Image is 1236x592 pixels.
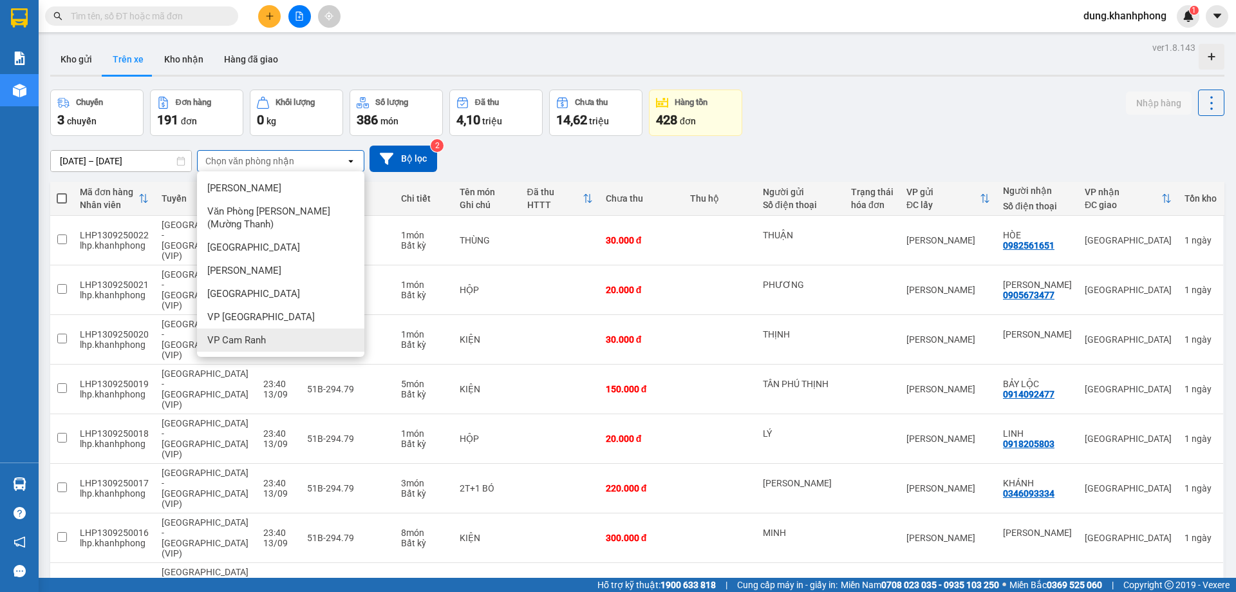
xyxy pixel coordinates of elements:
div: PHƯƠNG [763,280,838,290]
div: Mã đơn hàng [80,187,138,197]
div: VP gửi [906,187,980,197]
div: 1 [1184,384,1217,394]
button: Đơn hàng191đơn [150,90,243,136]
div: TI [763,577,838,587]
button: Đã thu4,10 triệu [449,90,543,136]
span: dung.khanhphong [1073,8,1177,24]
th: Toggle SortBy [521,182,599,216]
img: logo-vxr [11,8,28,28]
div: 23:40 [263,528,294,538]
div: 1 món [401,280,447,290]
div: 2T+1 BÓ [460,483,514,493]
div: THỊNH [763,329,838,339]
div: [GEOGRAPHIC_DATA] [1085,334,1172,345]
div: Bất kỳ [401,339,447,350]
div: 13/09 [263,538,294,548]
th: Toggle SortBy [900,182,997,216]
div: Bất kỳ [401,290,447,300]
div: LÝ [763,428,838,439]
span: 428 [656,112,677,128]
div: Tên món [460,187,514,197]
div: [GEOGRAPHIC_DATA] [1085,285,1172,295]
div: HÒE [1003,230,1072,240]
button: Số lượng386món [350,90,443,136]
input: Select a date range. [51,151,191,171]
span: ngày [1192,285,1212,295]
strong: 1900 633 818 [660,580,716,590]
span: triệu [482,116,502,126]
div: ver 1.8.143 [1152,41,1195,55]
div: 13/09 [263,439,294,449]
div: 3 món [401,478,447,488]
span: plus [265,12,274,21]
div: Ghi chú [460,200,514,210]
div: Số điện thoại [1003,201,1072,211]
div: 0346093334 [1003,488,1054,499]
div: 1 [1184,434,1217,444]
div: 51B-294.79 [307,384,388,394]
span: Miền Bắc [1009,578,1102,592]
div: Bất kỳ [401,439,447,449]
div: 13/09 [263,488,294,499]
div: 1 món [401,329,447,339]
span: file-add [295,12,304,21]
button: aim [318,5,341,28]
span: notification [14,536,26,548]
ul: Menu [197,171,364,357]
div: [GEOGRAPHIC_DATA] [1085,533,1172,543]
span: [GEOGRAPHIC_DATA] - [GEOGRAPHIC_DATA] (VIP) [162,368,248,410]
div: 300.000 đ [606,533,677,543]
span: [PERSON_NAME] [207,264,281,277]
span: ngày [1192,384,1212,394]
div: LHP1309250015 [80,577,149,587]
th: Toggle SortBy [73,182,155,216]
span: | [726,578,727,592]
span: kg [267,116,276,126]
div: THUẬN [763,230,838,240]
div: Số điện thoại [763,200,838,210]
div: 20.000 đ [606,434,677,444]
div: 30.000 đ [606,334,677,345]
div: LHP1309250018 [80,428,149,439]
div: Bất kỳ [401,240,447,251]
span: ngày [1192,533,1212,543]
div: 1 [1184,533,1217,543]
strong: 0369 525 060 [1047,580,1102,590]
span: [GEOGRAPHIC_DATA] [207,287,300,300]
span: ngày [1192,483,1212,493]
div: KHÁNH [1003,478,1072,488]
button: Hàng đã giao [214,44,288,75]
div: LHP1309250016 [80,528,149,538]
div: [GEOGRAPHIC_DATA] [1085,434,1172,444]
div: ANH ĐÀO [1003,577,1072,587]
div: 0918205803 [1003,439,1054,449]
div: [PERSON_NAME] [906,235,990,245]
div: [GEOGRAPHIC_DATA] [1085,483,1172,493]
div: 1 món [401,428,447,439]
div: 1 [1184,483,1217,493]
span: 1 [1192,6,1196,15]
img: solution-icon [13,52,26,65]
div: THÙNG [460,235,514,245]
div: Tuyến [162,193,250,204]
span: 3 [57,112,64,128]
div: Chưa thu [575,98,608,107]
div: 0914092477 [1003,389,1054,399]
span: ⚪️ [1002,582,1006,587]
div: 51B-294.79 [307,434,388,444]
div: LHP1309250019 [80,379,149,389]
span: message [14,565,26,577]
div: BẢY LỘC [1003,379,1072,389]
div: Khối lượng [276,98,315,107]
div: 23:40 [263,379,294,389]
span: Cung cấp máy in - giấy in: [737,578,838,592]
div: Bất kỳ [401,389,447,399]
div: 20.000 đ [527,577,593,587]
span: question-circle [14,507,26,519]
div: Bất kỳ [401,538,447,548]
span: món [380,116,398,126]
div: KIỆN [460,334,514,345]
th: Toggle SortBy [1078,182,1178,216]
button: plus [258,5,281,28]
span: aim [324,12,333,21]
